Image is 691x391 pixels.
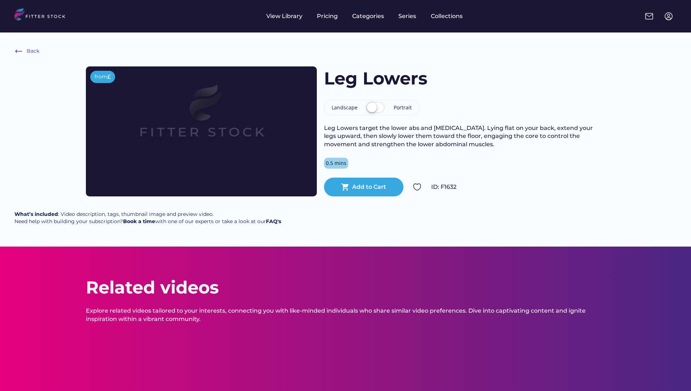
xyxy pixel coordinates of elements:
[394,104,412,111] div: Portrait
[14,8,71,23] img: LOGO.svg
[324,66,427,91] h1: Leg Lowers
[86,307,605,323] div: Explore related videos tailored to your interests, connecting you with like-minded individuals wh...
[664,12,673,21] img: profile-circle.svg
[95,73,107,81] div: from
[27,48,39,55] div: Back
[324,124,605,148] div: Leg Lowers target the lower abs and [MEDICAL_DATA]. Lying flat on your back, extend your legs upw...
[352,183,386,191] div: Add to Cart
[633,12,641,21] img: yH5BAEAAAAALAAAAAABAAEAAAIBRAA7
[14,47,23,56] img: Frame%20%286%29.svg
[431,12,463,20] div: Collections
[326,160,346,167] div: 0.5 mins
[107,73,111,81] div: £
[398,12,416,20] div: Series
[317,12,338,20] div: Pricing
[14,211,58,217] strong: What’s included
[341,183,350,191] button: shopping_cart
[14,211,281,225] div: : Video description, tags, thumbnail image and preview video. Need help with building your subscr...
[431,183,605,191] div: ID: F1632
[86,275,219,300] div: Related videos
[413,183,421,191] img: Group%201000002324.svg
[645,12,653,21] img: Frame%2051.svg
[109,66,294,170] img: Frame%2079%20%281%29.svg
[266,12,302,20] div: View Library
[123,218,155,225] a: Book a time
[332,104,358,111] div: Landscape
[266,218,281,225] a: FAQ's
[83,12,92,21] img: yH5BAEAAAAALAAAAAABAAEAAAIBRAA7
[352,4,362,11] div: fvck
[352,12,384,20] div: Categories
